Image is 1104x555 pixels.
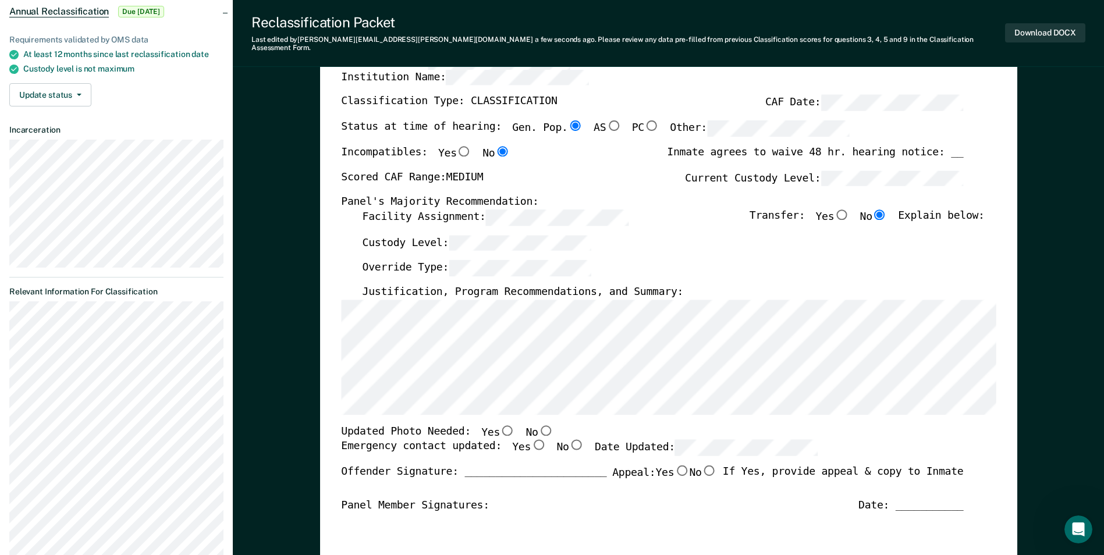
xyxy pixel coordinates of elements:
[251,14,1005,31] div: Reclassification Packet
[655,465,689,480] label: Yes
[701,465,716,475] input: No
[595,440,818,456] label: Date Updated:
[606,120,621,131] input: AS
[362,209,628,225] label: Facility Assignment:
[341,69,588,86] label: Institution Name:
[594,120,621,137] label: AS
[569,440,584,450] input: No
[531,440,546,450] input: Yes
[362,286,683,300] label: Justification, Program Recommendations, and Summary:
[1005,23,1085,42] button: Download DOCX
[631,120,659,137] label: PC
[341,195,963,209] div: Panel's Majority Recommendation:
[9,83,91,106] button: Update status
[815,209,849,225] label: Yes
[612,465,717,489] label: Appeal:
[512,120,583,137] label: Gen. Pop.
[438,145,472,161] label: Yes
[481,425,515,440] label: Yes
[341,120,850,146] div: Status at time of hearing:
[689,465,716,480] label: No
[341,95,557,111] label: Classification Type: CLASSIFICATION
[118,6,164,17] span: Due [DATE]
[567,120,583,131] input: Gen. Pop.
[341,425,553,440] div: Updated Photo Needed:
[456,145,471,156] input: Yes
[872,209,888,219] input: No
[644,120,659,131] input: PC
[821,95,963,111] input: CAF Date:
[341,170,483,186] label: Scored CAF Range: MEDIUM
[707,120,850,137] input: Other:
[449,234,591,251] input: Custody Level:
[362,260,591,276] label: Override Type:
[495,145,510,156] input: No
[341,145,510,170] div: Incompatibles:
[9,287,223,297] dt: Relevant Information For Classification
[670,120,850,137] label: Other:
[675,440,818,456] input: Date Updated:
[9,125,223,135] dt: Incarceration
[9,35,223,45] div: Requirements validated by OMS data
[362,234,591,251] label: Custody Level:
[512,440,546,456] label: Yes
[446,69,588,86] input: Institution Name:
[685,170,963,186] label: Current Custody Level:
[556,440,584,456] label: No
[535,35,595,44] span: a few seconds ago
[341,465,963,499] div: Offender Signature: _______________________ If Yes, provide appeal & copy to Inmate
[449,260,591,276] input: Override Type:
[526,425,553,440] label: No
[23,49,223,59] div: At least 12 months since last reclassification
[341,440,818,465] div: Emergency contact updated:
[674,465,689,475] input: Yes
[750,209,985,234] div: Transfer: Explain below:
[9,6,109,17] span: Annual Reclassification
[500,425,515,435] input: Yes
[834,209,849,219] input: Yes
[251,35,1005,52] div: Last edited by [PERSON_NAME][EMAIL_ADDRESS][PERSON_NAME][DOMAIN_NAME] . Please review any data pr...
[485,209,628,225] input: Facility Assignment:
[858,499,963,513] div: Date: ___________
[482,145,510,161] label: No
[23,64,223,74] div: Custody level is not
[821,170,963,186] input: Current Custody Level:
[341,499,489,513] div: Panel Member Signatures:
[1064,515,1092,543] iframe: Intercom live chat
[765,95,963,111] label: CAF Date:
[538,425,553,435] input: No
[667,145,963,170] div: Inmate agrees to waive 48 hr. hearing notice: __
[860,209,887,225] label: No
[98,64,134,73] span: maximum
[191,49,208,59] span: date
